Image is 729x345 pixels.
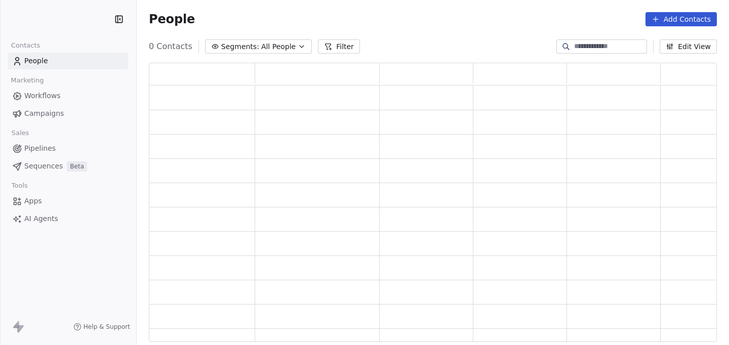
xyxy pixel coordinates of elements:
span: Marketing [7,73,48,88]
span: 0 Contacts [149,40,192,53]
span: Sales [7,125,33,141]
a: Pipelines [8,140,128,157]
span: Apps [24,196,42,206]
a: SequencesBeta [8,158,128,175]
a: Help & Support [73,323,130,331]
span: All People [261,41,296,52]
span: Beta [67,161,87,171]
button: Filter [318,39,360,54]
span: Segments: [221,41,259,52]
a: Campaigns [8,105,128,122]
button: Add Contacts [645,12,717,26]
a: Apps [8,193,128,209]
span: AI Agents [24,213,58,224]
a: People [8,53,128,69]
span: People [24,56,48,66]
span: Sequences [24,161,63,171]
span: Pipelines [24,143,56,154]
a: Workflows [8,88,128,104]
span: Workflows [24,91,61,101]
span: Contacts [7,38,45,53]
button: Edit View [660,39,717,54]
span: Help & Support [84,323,130,331]
span: Campaigns [24,108,64,119]
a: AI Agents [8,210,128,227]
span: Tools [7,178,32,193]
span: People [149,12,195,27]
